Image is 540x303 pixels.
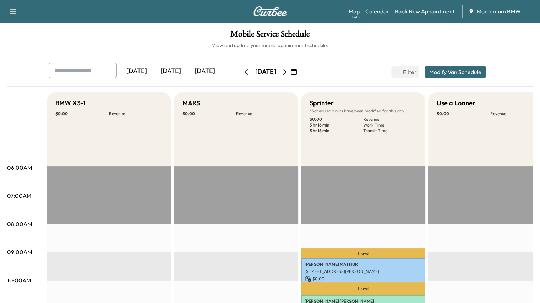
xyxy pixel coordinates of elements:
[310,128,363,134] p: 3 hr 16 min
[425,66,486,78] button: Modify Van Schedule
[182,98,200,108] h5: MARS
[310,117,363,122] p: $ 0.00
[477,7,521,16] span: Momentum BMW
[301,248,425,258] p: Travel
[437,111,490,117] p: $ 0.00
[255,67,276,76] div: [DATE]
[310,122,363,128] p: 5 hr 16 min
[7,220,32,228] p: 08:00AM
[391,66,419,78] button: Filter
[305,269,422,274] p: [STREET_ADDRESS][PERSON_NAME]
[363,117,417,122] p: Revenue
[7,163,32,172] p: 06:00AM
[55,111,109,117] p: $ 0.00
[7,276,31,285] p: 10:00AM
[349,7,360,16] a: MapBeta
[305,276,422,282] p: $ 0.00
[188,63,222,79] div: [DATE]
[363,128,417,134] p: Transit Time
[55,98,86,108] h5: BMW X3-1
[182,111,236,117] p: $ 0.00
[7,30,533,42] h1: Mobile Service Schedule
[301,282,425,295] p: Travel
[154,63,188,79] div: [DATE]
[7,42,533,49] h6: View and update your mobile appointment schedule.
[437,98,475,108] h5: Use a Loaner
[120,63,154,79] div: [DATE]
[365,7,389,16] a: Calendar
[403,68,416,76] span: Filter
[352,15,360,20] div: Beta
[109,111,163,117] p: Revenue
[7,248,32,256] p: 09:00AM
[7,191,31,200] p: 07:00AM
[363,122,417,128] p: Work Time
[395,7,455,16] a: Book New Appointment
[310,108,417,114] p: Scheduled hours have been modified for this day
[253,6,287,16] img: Curbee Logo
[236,111,290,117] p: Revenue
[305,262,422,267] p: [PERSON_NAME] MATHUR
[310,98,334,108] h5: Sprinter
